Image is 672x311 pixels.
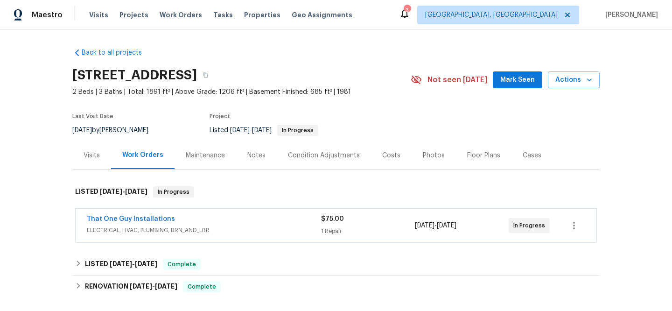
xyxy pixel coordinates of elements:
button: Mark Seen [493,71,542,89]
span: Mark Seen [500,74,535,86]
div: RENOVATION [DATE]-[DATE]Complete [72,276,600,298]
span: Maestro [32,10,63,20]
span: - [100,188,147,195]
h6: RENOVATION [85,281,177,292]
button: Copy Address [197,67,214,84]
span: Tasks [213,12,233,18]
span: Complete [164,260,200,269]
span: [DATE] [415,222,434,229]
span: Listed [210,127,318,134]
div: 1 Repair [321,226,415,236]
span: 2 Beds | 3 Baths | Total: 1891 ft² | Above Grade: 1206 ft² | Basement Finished: 685 ft² | 1981 [72,87,411,97]
span: [DATE] [110,261,132,267]
span: [GEOGRAPHIC_DATA], [GEOGRAPHIC_DATA] [425,10,558,20]
a: Back to all projects [72,48,162,57]
span: Complete [184,282,220,291]
span: [DATE] [72,127,92,134]
span: - [230,127,272,134]
div: Maintenance [186,151,225,160]
button: Actions [548,71,600,89]
span: Work Orders [160,10,202,20]
span: Not seen [DATE] [427,75,487,85]
div: Cases [523,151,541,160]
span: Last Visit Date [72,113,113,119]
span: Properties [244,10,280,20]
div: Condition Adjustments [288,151,360,160]
span: [DATE] [230,127,250,134]
span: [DATE] [252,127,272,134]
span: [DATE] [130,283,152,290]
span: $75.00 [321,216,344,222]
span: In Progress [513,221,549,230]
span: Project [210,113,230,119]
div: 3 [404,6,410,15]
div: Photos [423,151,445,160]
h2: [STREET_ADDRESS] [72,71,197,80]
div: Work Orders [122,150,163,160]
div: LISTED [DATE]-[DATE]Complete [72,253,600,276]
span: - [130,283,177,290]
h6: LISTED [75,186,147,198]
span: [DATE] [437,222,456,229]
span: [PERSON_NAME] [602,10,658,20]
span: [DATE] [135,261,157,267]
span: - [415,221,456,230]
span: - [110,261,157,267]
div: LISTED [DATE]-[DATE]In Progress [72,177,600,207]
div: by [PERSON_NAME] [72,125,160,136]
a: That One Guy Installations [87,216,175,222]
span: Geo Assignments [292,10,352,20]
div: Costs [382,151,400,160]
span: [DATE] [155,283,177,290]
span: [DATE] [125,188,147,195]
span: Actions [555,74,592,86]
span: In Progress [278,127,317,133]
h6: LISTED [85,259,157,270]
span: Visits [89,10,108,20]
span: ELECTRICAL, HVAC, PLUMBING, BRN_AND_LRR [87,226,321,235]
div: Notes [247,151,266,160]
span: In Progress [154,187,193,197]
span: [DATE] [100,188,122,195]
span: Projects [119,10,148,20]
div: Floor Plans [467,151,500,160]
div: Visits [84,151,100,160]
